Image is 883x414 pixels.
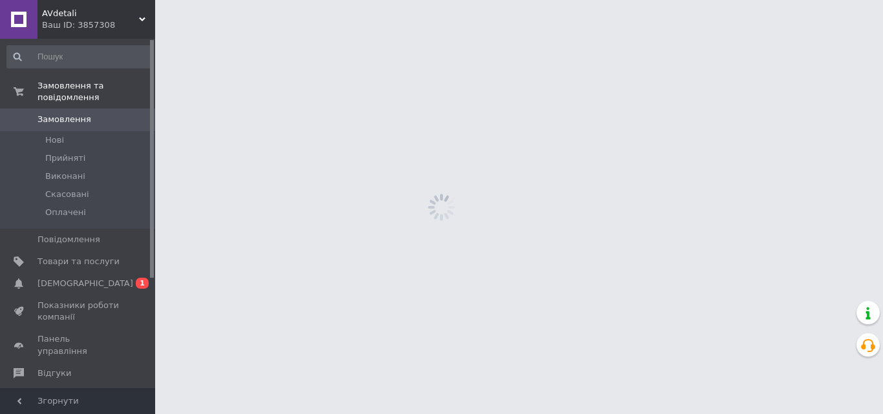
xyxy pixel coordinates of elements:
[37,80,155,103] span: Замовлення та повідомлення
[37,114,91,125] span: Замовлення
[42,8,139,19] span: AVdetali
[45,171,85,182] span: Виконані
[37,278,133,289] span: [DEMOGRAPHIC_DATA]
[37,234,100,245] span: Повідомлення
[136,278,149,289] span: 1
[6,45,153,68] input: Пошук
[42,19,155,31] div: Ваш ID: 3857308
[37,333,120,357] span: Панель управління
[37,367,71,379] span: Відгуки
[37,256,120,267] span: Товари та послуги
[45,189,89,200] span: Скасовані
[45,152,85,164] span: Прийняті
[45,207,86,218] span: Оплачені
[45,134,64,146] span: Нові
[37,300,120,323] span: Показники роботи компанії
